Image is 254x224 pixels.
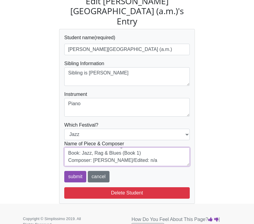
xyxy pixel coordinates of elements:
input: submit [64,171,86,182]
textarea: Sibling is [PERSON_NAME] [64,67,190,86]
div: Instrument [64,91,190,117]
form: Which Festival? [64,34,190,182]
div: (required) [64,34,190,55]
a: cancel [88,171,110,182]
textarea: Piano [64,98,190,117]
div: Name of Piece & Composer [64,140,190,166]
label: Student name [64,34,94,41]
div: Sibling Information [64,60,190,86]
button: Delete Student [64,187,190,199]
